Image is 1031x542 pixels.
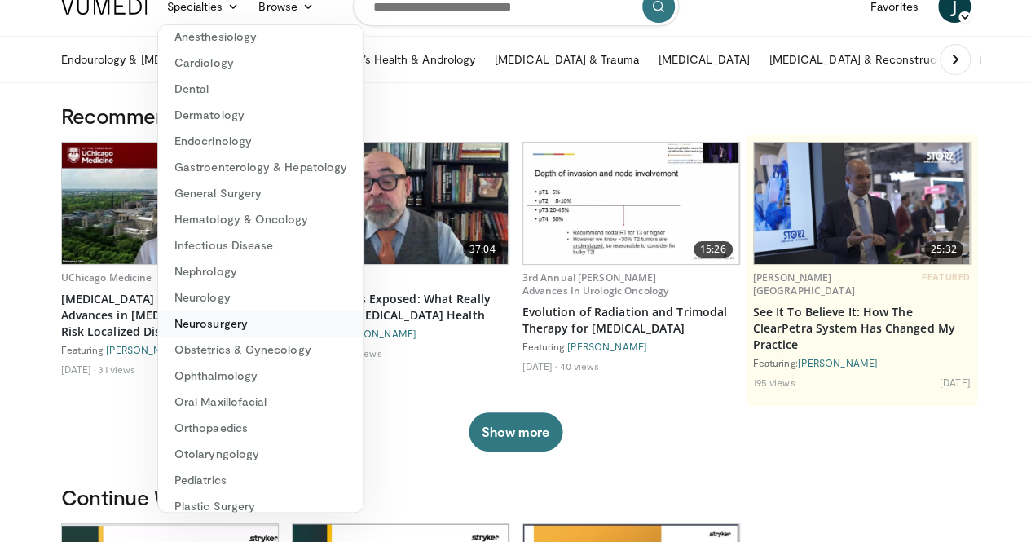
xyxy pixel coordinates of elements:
[522,271,668,297] a: 3rd Annual [PERSON_NAME] Advances In Urologic Oncology
[158,415,363,441] a: Orthopaedics
[754,143,970,264] img: 47196b86-3779-4b90-b97e-820c3eda9b3b.620x360_q85_upscale.jpg
[754,143,970,264] a: 25:32
[649,43,760,76] a: [MEDICAL_DATA]
[158,24,363,50] a: Anesthesiology
[567,341,647,352] a: [PERSON_NAME]
[98,363,135,376] li: 31 views
[559,359,599,372] li: 40 views
[61,484,971,510] h3: Continue Watching
[158,154,363,180] a: Gastroenterology & Hepatology
[158,493,363,519] a: Plastic Surgery
[158,311,363,337] a: Neurosurgery
[293,143,509,264] a: 37:04
[523,143,739,264] a: 15:26
[522,340,740,353] div: Featuring:
[753,271,855,297] a: [PERSON_NAME] [GEOGRAPHIC_DATA]
[62,143,278,264] a: 09:06
[469,412,562,452] button: Show more
[158,258,363,284] a: Nephrology
[158,128,363,154] a: Endocrinology
[158,467,363,493] a: Pediatrics
[51,43,242,76] a: Endourology & [MEDICAL_DATA]
[463,241,502,258] span: 37:04
[522,359,557,372] li: [DATE]
[523,143,739,264] img: 15ad4c9f-d4af-4b0e-8567-6cc673462317.620x360_q85_upscale.jpg
[158,232,363,258] a: Infectious Disease
[753,376,795,389] li: 195 views
[158,180,363,206] a: General Surgery
[753,304,971,353] a: See It To Believe It: How The ClearPetra System Has Changed My Practice
[61,271,152,284] a: UChicago Medicine
[330,43,485,76] a: Men’s Health & Andrology
[158,363,363,389] a: Ophthalmology
[61,343,279,356] div: Featuring:
[522,304,740,337] a: Evolution of Radiation and Trimodal Therapy for [MEDICAL_DATA]
[292,327,509,340] div: Featuring:
[62,143,278,264] img: f1f023a9-a474-4de8-84b7-c55bc6abca14.620x360_q85_upscale.jpg
[158,102,363,128] a: Dermatology
[61,291,279,340] a: [MEDICAL_DATA] Awareness Month: Advances in [MEDICAL_DATA] for High-Risk Localized Disease
[158,284,363,311] a: Neurology
[158,206,363,232] a: Hematology & Oncology
[485,43,649,76] a: [MEDICAL_DATA] & Trauma
[694,241,733,258] span: 15:26
[292,291,509,324] a: Supplements Exposed: What Really Works for [MEDICAL_DATA] Health
[157,24,364,513] div: Specialties
[158,50,363,76] a: Cardiology
[61,363,96,376] li: [DATE]
[293,143,509,264] img: 649d3fc0-5ee3-4147-b1a3-955a692e9799.620x360_q85_upscale.jpg
[922,271,970,283] span: FEATURED
[798,357,878,368] a: [PERSON_NAME]
[158,337,363,363] a: Obstetrics & Gynecology
[61,103,971,129] h3: Recommended for You
[158,389,363,415] a: Oral Maxillofacial
[924,241,963,258] span: 25:32
[106,344,186,355] a: [PERSON_NAME]
[158,76,363,102] a: Dental
[337,328,416,339] a: [PERSON_NAME]
[940,376,971,389] li: [DATE]
[158,441,363,467] a: Otolaryngology
[753,356,971,369] div: Featuring:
